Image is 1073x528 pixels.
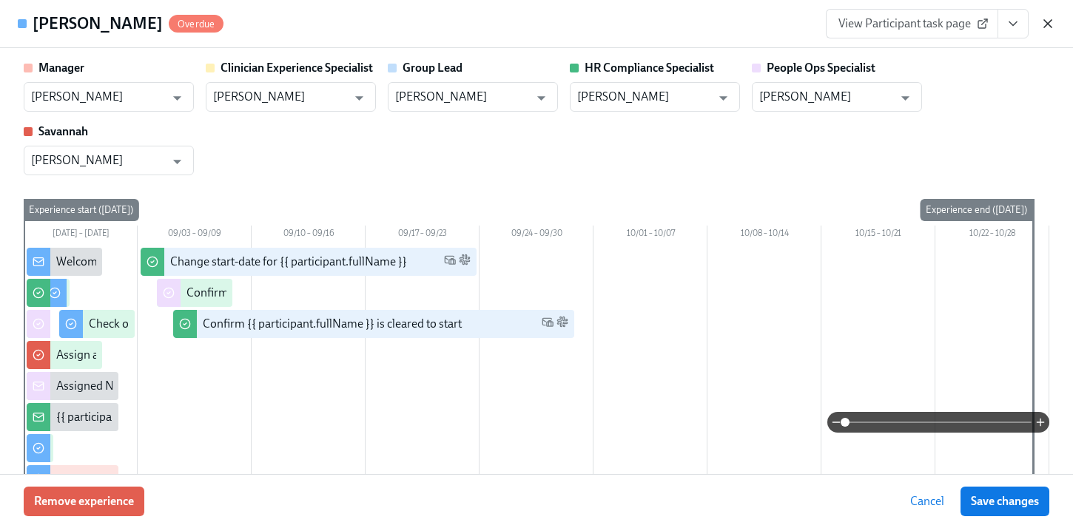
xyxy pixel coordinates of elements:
[530,87,553,109] button: Open
[38,124,88,138] strong: Savannah
[542,316,554,333] span: Work Email
[920,199,1033,221] div: Experience end ([DATE])
[169,18,223,30] span: Overdue
[826,9,998,38] a: View Participant task page
[894,87,917,109] button: Open
[56,254,334,270] div: Welcome from the Charlie Health Compliance Team 👋
[56,471,287,487] div: Provide essential professional documentation
[203,316,462,332] div: Confirm {{ participant.fullName }} is cleared to start
[186,285,343,301] div: Confirm cleared by People Ops
[444,254,456,271] span: Work Email
[971,494,1039,509] span: Save changes
[38,61,84,75] strong: Manager
[585,61,714,75] strong: HR Compliance Specialist
[961,487,1049,516] button: Save changes
[34,494,134,509] span: Remove experience
[348,87,371,109] button: Open
[170,254,407,270] div: Change start-date for {{ participant.fullName }}
[480,226,593,245] div: 09/24 – 09/30
[821,226,935,245] div: 10/15 – 10/21
[998,9,1029,38] button: View task page
[252,226,366,245] div: 09/10 – 09/16
[900,487,955,516] button: Cancel
[712,87,735,109] button: Open
[767,61,875,75] strong: People Ops Specialist
[33,13,163,35] h4: [PERSON_NAME]
[56,409,358,425] div: {{ participant.fullName }} has filled out the onboarding form
[707,226,821,245] div: 10/08 – 10/14
[910,494,944,509] span: Cancel
[166,87,189,109] button: Open
[89,316,301,332] div: Check out our recommended laptop specs
[221,61,373,75] strong: Clinician Experience Specialist
[23,199,139,221] div: Experience start ([DATE])
[366,226,480,245] div: 09/17 – 09/23
[138,226,252,245] div: 09/03 – 09/09
[56,378,153,394] div: Assigned New Hire
[403,61,462,75] strong: Group Lead
[24,487,144,516] button: Remove experience
[459,254,471,271] span: Slack
[556,316,568,333] span: Slack
[24,226,138,245] div: [DATE] – [DATE]
[838,16,986,31] span: View Participant task page
[56,347,642,363] div: Assign a Clinician Experience Specialist for {{ participant.fullName }} (start-date {{ participan...
[593,226,707,245] div: 10/01 – 10/07
[935,226,1049,245] div: 10/22 – 10/28
[166,150,189,173] button: Open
